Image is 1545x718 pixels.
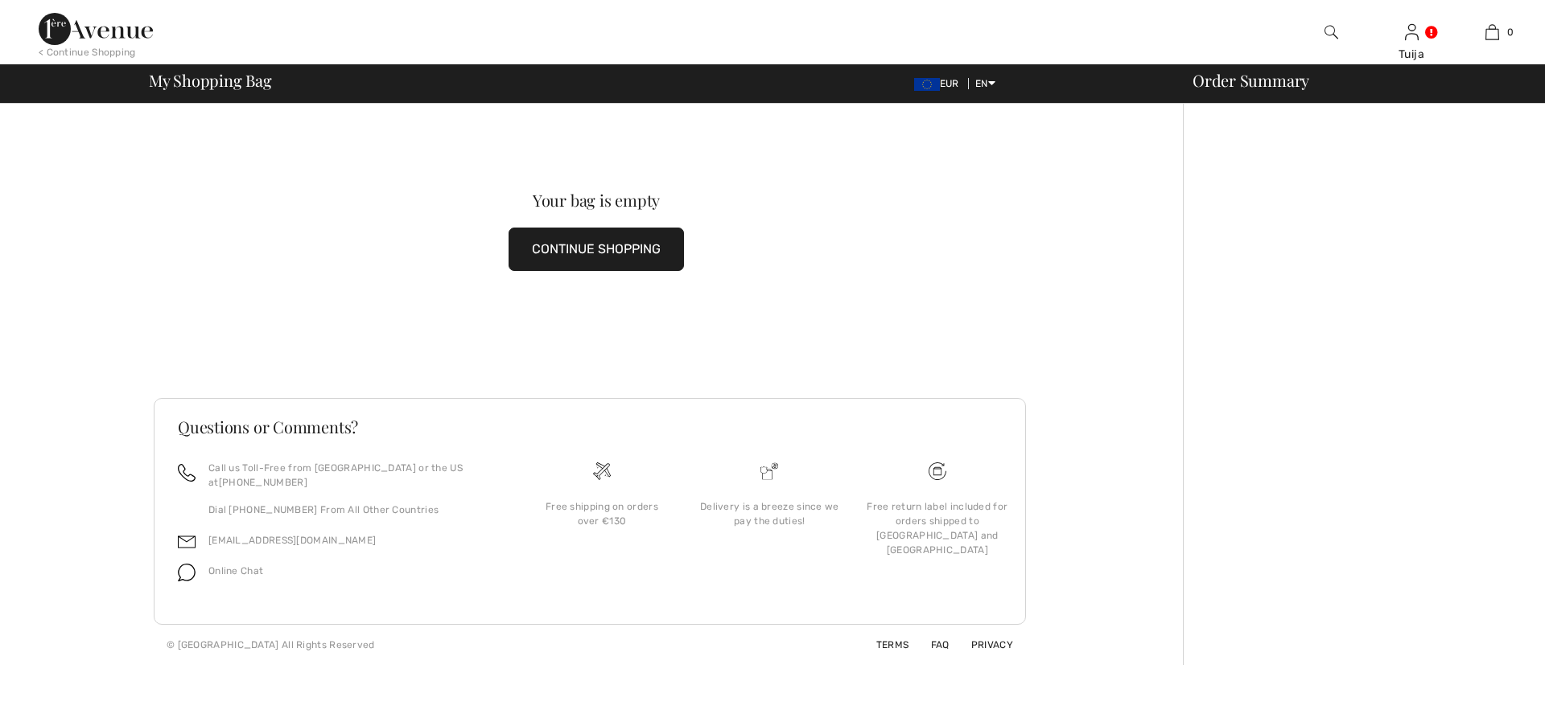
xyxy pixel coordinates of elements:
span: Online Chat [208,565,263,576]
span: 0 [1507,25,1514,39]
img: My Bag [1485,23,1499,42]
img: My Info [1405,23,1419,42]
div: © [GEOGRAPHIC_DATA] All Rights Reserved [167,638,375,652]
a: Sign In [1405,24,1419,39]
span: EN [975,78,995,89]
img: Euro [914,78,940,91]
p: Dial [PHONE_NUMBER] From All Other Countries [208,503,499,517]
span: My Shopping Bag [149,72,272,88]
img: call [178,464,196,482]
button: CONTINUE SHOPPING [509,228,684,271]
img: Free shipping on orders over &#8364;130 [593,462,611,480]
div: Free return label included for orders shipped to [GEOGRAPHIC_DATA] and [GEOGRAPHIC_DATA] [867,499,1008,557]
div: Free shipping on orders over €130 [531,499,673,528]
img: chat [178,564,196,581]
img: search the website [1325,23,1338,42]
img: Free shipping on orders over &#8364;130 [929,462,946,480]
a: 0 [1452,23,1531,42]
a: [PHONE_NUMBER] [219,477,307,488]
div: Order Summary [1173,72,1535,88]
a: Privacy [952,639,1013,650]
img: Delivery is a breeze since we pay the duties! [760,462,778,480]
a: Terms [857,639,909,650]
a: FAQ [912,639,950,650]
h3: Questions or Comments? [178,419,1002,435]
div: Your bag is empty [198,192,995,208]
div: Tuija [1372,46,1451,63]
a: [EMAIL_ADDRESS][DOMAIN_NAME] [208,535,376,546]
div: Delivery is a breeze since we pay the duties! [698,499,840,528]
span: EUR [914,78,966,89]
img: email [178,533,196,551]
div: < Continue Shopping [39,45,136,59]
p: Call us Toll-Free from [GEOGRAPHIC_DATA] or the US at [208,461,499,490]
img: 1ère Avenue [39,13,153,45]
